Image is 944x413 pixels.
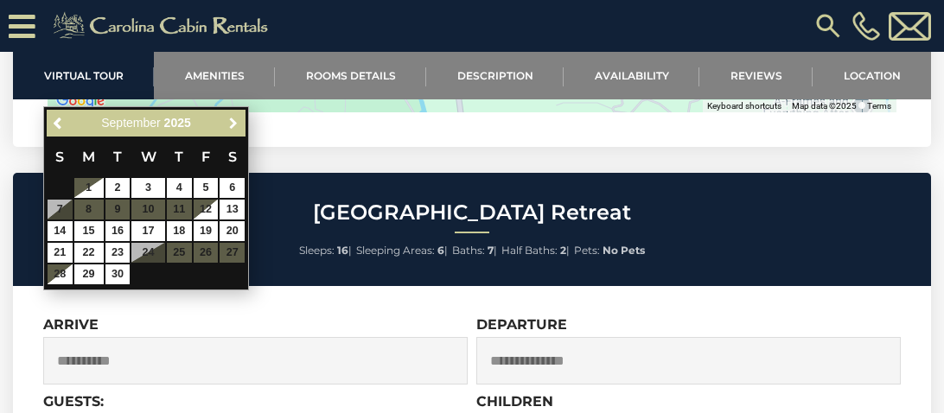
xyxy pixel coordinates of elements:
span: Half Baths: [501,244,558,257]
span: Sleeping Areas: [356,244,435,257]
span: Previous [52,117,66,130]
a: 28 [48,264,73,284]
a: Rooms Details [275,52,426,99]
a: 13 [220,200,245,219]
button: Keyboard shortcuts [707,100,781,112]
img: search-regular.svg [813,10,844,41]
a: 16 [105,221,131,241]
img: Google [52,90,109,112]
label: Departure [476,316,567,333]
span: Sleeps: [299,244,335,257]
a: [PHONE_NUMBER] [848,11,884,41]
a: Open this area in Google Maps (opens a new window) [52,90,109,112]
span: Sunday [55,149,64,165]
a: 15 [74,221,104,241]
a: 14 [48,221,73,241]
strong: 2 [560,244,566,257]
a: 6 [220,178,245,198]
a: 3 [131,178,164,198]
strong: 16 [337,244,348,257]
span: Wednesday [141,149,156,165]
a: 18 [167,221,192,241]
a: 21 [48,243,73,263]
strong: 7 [488,244,494,257]
a: Next [222,112,244,134]
img: Khaki-logo.png [44,9,283,43]
a: Terms [867,101,891,111]
a: 19 [194,221,219,241]
span: Map data ©2025 [792,101,857,111]
a: 17 [131,221,164,241]
strong: 6 [437,244,444,257]
a: 30 [105,264,131,284]
a: Previous [48,112,70,134]
a: Availability [564,52,699,99]
strong: No Pets [603,244,645,257]
a: Reviews [699,52,813,99]
a: 1 [74,178,104,198]
span: Baths: [452,244,485,257]
li: | [299,239,352,262]
label: Guests: [43,393,104,410]
h2: [GEOGRAPHIC_DATA] Retreat [17,201,927,224]
a: 12 [194,200,219,219]
li: | [501,239,570,262]
a: Amenities [154,52,275,99]
li: | [356,239,448,262]
span: Saturday [228,149,237,165]
a: 20 [220,221,245,241]
label: Children [476,393,553,410]
span: Tuesday [113,149,122,165]
a: 22 [74,243,104,263]
a: 4 [167,178,192,198]
span: Next [226,117,240,130]
span: 2025 [164,116,191,130]
span: Thursday [175,149,183,165]
span: Monday [82,149,95,165]
a: Virtual Tour [13,52,154,99]
li: | [452,239,497,262]
a: 2 [105,178,131,198]
span: Pets: [574,244,600,257]
a: 5 [194,178,219,198]
span: Friday [201,149,210,165]
a: 23 [105,243,131,263]
a: 29 [74,264,104,284]
label: Arrive [43,316,99,333]
a: Location [813,52,931,99]
a: Description [426,52,564,99]
span: September [101,116,160,130]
